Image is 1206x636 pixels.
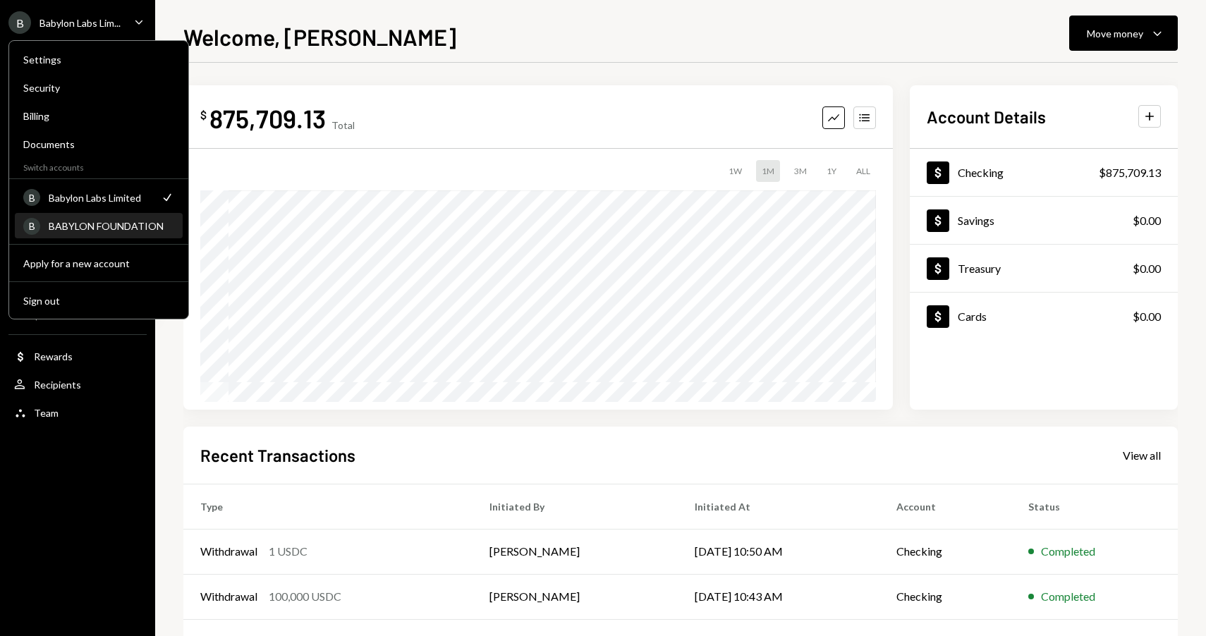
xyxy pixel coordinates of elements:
div: Completed [1041,543,1095,560]
th: Initiated At [678,484,879,529]
h2: Account Details [927,105,1046,128]
div: $ [200,108,207,122]
a: View all [1123,447,1161,463]
a: Recipients [8,372,147,397]
div: Settings [23,54,174,66]
td: [PERSON_NAME] [473,529,678,574]
button: Sign out [15,288,183,314]
div: B [8,11,31,34]
div: $0.00 [1133,260,1161,277]
div: Apply for a new account [23,257,174,269]
div: Sign out [23,295,174,307]
div: Completed [1041,588,1095,605]
a: Savings$0.00 [910,197,1178,244]
a: Treasury$0.00 [910,245,1178,292]
div: Total [331,119,355,131]
div: Checking [958,166,1004,179]
a: Rewards [8,343,147,369]
div: Recipients [34,379,81,391]
div: Withdrawal [200,543,257,560]
a: Team [8,400,147,425]
div: Cards [958,310,987,323]
div: Documents [23,138,174,150]
div: 100,000 USDC [269,588,341,605]
div: Team [34,407,59,419]
div: $0.00 [1133,308,1161,325]
div: 1 USDC [269,543,307,560]
div: Treasury [958,262,1001,275]
button: Move money [1069,16,1178,51]
td: Checking [879,529,1011,574]
div: Withdrawal [200,588,257,605]
a: Documents [15,131,183,157]
div: $0.00 [1133,212,1161,229]
div: View all [1123,448,1161,463]
a: Checking$875,709.13 [910,149,1178,196]
th: Initiated By [473,484,678,529]
th: Account [879,484,1011,529]
div: ALL [851,160,876,182]
div: 875,709.13 [209,102,326,134]
div: Rewards [34,350,73,362]
td: [DATE] 10:50 AM [678,529,879,574]
a: Security [15,75,183,100]
div: 3M [788,160,812,182]
div: Move money [1087,26,1143,41]
div: Billing [23,110,174,122]
div: 1M [756,160,780,182]
td: [PERSON_NAME] [473,574,678,619]
div: BABYLON FOUNDATION [49,220,174,232]
h2: Recent Transactions [200,444,355,467]
a: Settings [15,47,183,72]
div: Babylon Labs Lim... [39,17,121,29]
button: Apply for a new account [15,251,183,276]
td: [DATE] 10:43 AM [678,574,879,619]
div: B [23,189,40,206]
a: Cards$0.00 [910,293,1178,340]
div: 1Y [821,160,842,182]
div: Babylon Labs Limited [49,192,152,204]
h1: Welcome, [PERSON_NAME] [183,23,456,51]
td: Checking [879,574,1011,619]
a: Billing [15,103,183,128]
th: Status [1011,484,1178,529]
div: Switch accounts [9,159,188,173]
div: $875,709.13 [1099,164,1161,181]
div: Security [23,82,174,94]
div: B [23,218,40,235]
a: BBABYLON FOUNDATION [15,213,183,238]
th: Type [183,484,473,529]
div: 1W [723,160,748,182]
div: Savings [958,214,994,227]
